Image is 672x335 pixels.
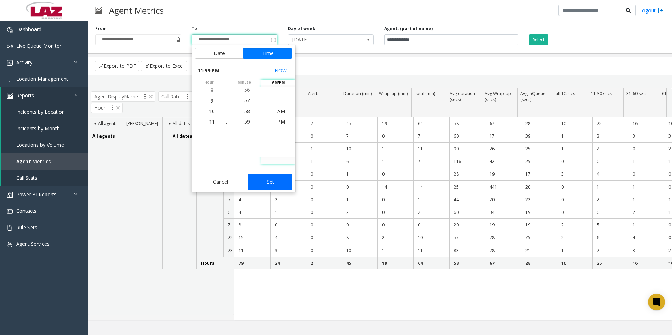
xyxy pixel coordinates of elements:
td: 0 [306,181,342,193]
td: 1 [557,130,593,143]
td: 8 [342,231,377,244]
td: 28 [485,244,521,257]
td: 67 [485,117,521,130]
td: 10 [413,231,449,244]
img: 'icon' [7,93,13,99]
span: All dates [173,133,192,139]
td: 25 [449,181,485,193]
span: Incidents by Location [16,109,65,115]
td: 2 [557,231,593,244]
span: All dates [173,120,190,126]
span: Incidents by Month [16,125,60,132]
td: 3 [628,244,664,257]
td: 21 [521,244,557,257]
td: 0 [377,130,413,143]
td: 1 [413,193,449,206]
td: 0 [342,219,377,231]
td: 2 [342,206,377,219]
a: Call Stats [1,170,88,186]
td: 0 [557,193,593,206]
td: 58 [449,117,485,130]
span: [DATE] [288,35,356,45]
span: Contacts [16,208,37,214]
span: AM [277,108,285,114]
span: Wrap_up (min) [379,91,408,97]
td: 11 [413,143,449,155]
td: 116 [449,155,485,168]
div: : [226,118,227,125]
img: 'icon' [7,209,13,214]
td: 64 [413,257,449,269]
span: Hour [91,103,123,113]
td: 17 [521,168,557,180]
span: Avg Wrap_up (secs) [485,91,511,103]
span: Live Queue Monitor [16,42,62,49]
span: Agent Services [16,241,50,247]
td: 0 [306,219,342,231]
span: minute [227,80,261,85]
td: 75 [521,231,557,244]
a: Incidents by Location [1,104,88,120]
td: 25 [521,143,557,155]
td: 1 [377,244,413,257]
span: hour [192,80,226,85]
td: 1 [592,181,628,193]
td: 0 [377,168,413,180]
td: 0 [306,206,342,219]
td: 2 [306,257,342,269]
span: Reports [16,92,34,99]
button: Select now [272,64,290,77]
td: 4 [234,193,270,206]
span: Hours [201,260,214,266]
span: 58 [244,107,250,114]
td: 5 [592,219,628,231]
span: 8 [211,87,213,93]
td: 0 [306,168,342,180]
td: 67 [485,257,521,269]
td: 0 [557,206,593,219]
span: Avg duration (secs) [450,91,475,103]
span: 11-30 secs [591,91,612,97]
span: 6 [228,209,230,215]
td: 2 [628,206,664,219]
button: Date tab [195,48,244,59]
td: 19 [377,117,413,130]
td: 7 [413,155,449,168]
td: 2 [557,219,593,231]
td: 11 [234,244,270,257]
td: 0 [306,244,342,257]
button: Cancel [195,174,246,190]
td: 0 [377,206,413,219]
td: 19 [521,219,557,231]
td: 10 [342,143,377,155]
td: 19 [485,168,521,180]
td: 3 [557,168,593,180]
td: 4 [270,231,306,244]
td: 34 [485,206,521,219]
td: 25 [592,257,628,269]
span: AgentDisplayName [91,91,155,102]
span: 11:59 PM [198,66,219,75]
td: 11 [413,244,449,257]
span: Location Management [16,75,68,82]
td: 24 [270,257,306,269]
a: Incidents by Month [1,120,88,137]
td: 20 [521,181,557,193]
td: 4 [592,168,628,180]
td: 39 [521,130,557,143]
td: 0 [557,181,593,193]
td: 1 [557,244,593,257]
td: 10 [557,117,593,130]
span: Power BI Reports [16,191,57,198]
span: PM [277,118,285,125]
span: 23 [228,248,233,254]
label: Day of week [288,26,315,32]
td: 1 [413,168,449,180]
span: 9 [211,97,213,104]
td: 7 [342,130,377,143]
span: Rule Sets [16,224,37,231]
td: 60 [449,130,485,143]
td: 1 [377,155,413,168]
td: 0 [270,219,306,231]
td: 19 [521,206,557,219]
